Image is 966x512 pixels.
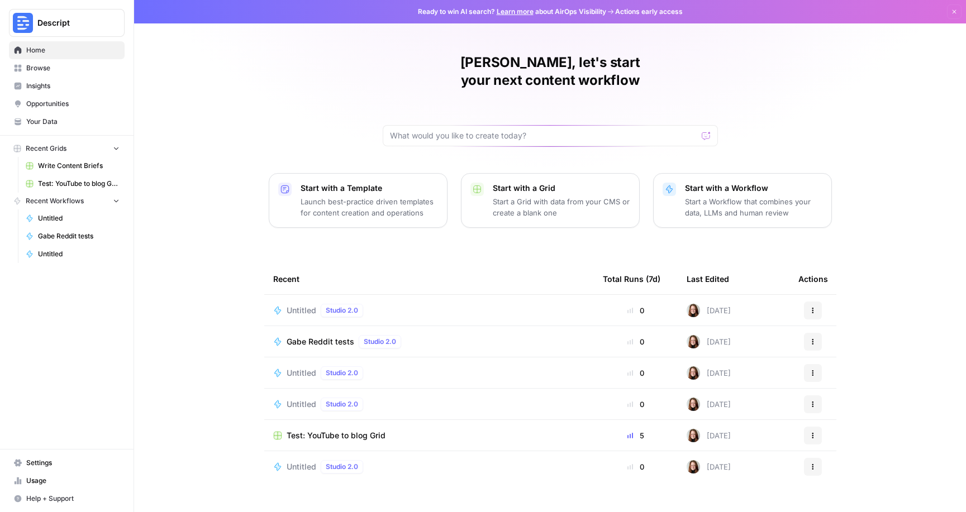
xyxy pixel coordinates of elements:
[301,183,438,194] p: Start with a Template
[687,304,700,317] img: 0k8zhtdhn4dx5h2gz1j2dolpxp0q
[26,99,120,109] span: Opportunities
[287,367,316,379] span: Untitled
[273,335,585,348] a: Gabe Reddit testsStudio 2.0
[273,304,585,317] a: UntitledStudio 2.0
[273,398,585,411] a: UntitledStudio 2.0
[9,9,125,37] button: Workspace: Descript
[26,494,120,504] span: Help + Support
[9,140,125,157] button: Recent Grids
[687,460,700,473] img: 0k8zhtdhn4dx5h2gz1j2dolpxp0q
[21,245,125,263] a: Untitled
[685,196,822,218] p: Start a Workflow that combines your data, LLMs and human review
[9,113,125,131] a: Your Data
[603,305,669,316] div: 0
[687,429,731,442] div: [DATE]
[26,117,120,127] span: Your Data
[26,45,120,55] span: Home
[26,458,120,468] span: Settings
[687,335,700,348] img: 0k8zhtdhn4dx5h2gz1j2dolpxp0q
[364,337,396,347] span: Studio 2.0
[38,213,120,223] span: Untitled
[326,462,358,472] span: Studio 2.0
[497,7,534,16] a: Learn more
[603,430,669,441] div: 5
[687,398,700,411] img: 0k8zhtdhn4dx5h2gz1j2dolpxp0q
[687,398,731,411] div: [DATE]
[9,77,125,95] a: Insights
[9,490,125,508] button: Help + Support
[287,336,354,347] span: Gabe Reddit tests
[273,264,585,294] div: Recent
[9,193,125,209] button: Recent Workflows
[287,305,316,316] span: Untitled
[287,430,386,441] span: Test: YouTube to blog Grid
[615,7,683,17] span: Actions early access
[603,367,669,379] div: 0
[21,209,125,227] a: Untitled
[273,430,585,441] a: Test: YouTube to blog Grid
[38,231,120,241] span: Gabe Reddit tests
[687,304,731,317] div: [DATE]
[493,183,630,194] p: Start with a Grid
[390,130,697,141] input: What would you like to create today?
[38,179,120,189] span: Test: YouTube to blog Grid
[287,399,316,410] span: Untitled
[687,429,700,442] img: 0k8zhtdhn4dx5h2gz1j2dolpxp0q
[26,81,120,91] span: Insights
[37,17,105,28] span: Descript
[603,264,660,294] div: Total Runs (7d)
[38,161,120,171] span: Write Content Briefs
[269,173,448,228] button: Start with a TemplateLaunch best-practice driven templates for content creation and operations
[685,183,822,194] p: Start with a Workflow
[287,461,316,472] span: Untitled
[653,173,832,228] button: Start with a WorkflowStart a Workflow that combines your data, LLMs and human review
[418,7,606,17] span: Ready to win AI search? about AirOps Visibility
[603,461,669,472] div: 0
[326,368,358,378] span: Studio 2.0
[9,59,125,77] a: Browse
[301,196,438,218] p: Launch best-practice driven templates for content creation and operations
[13,13,33,33] img: Descript Logo
[798,264,828,294] div: Actions
[26,476,120,486] span: Usage
[9,41,125,59] a: Home
[9,95,125,113] a: Opportunities
[326,305,358,315] span: Studio 2.0
[493,196,630,218] p: Start a Grid with data from your CMS or create a blank one
[26,63,120,73] span: Browse
[21,175,125,193] a: Test: YouTube to blog Grid
[26,196,84,206] span: Recent Workflows
[687,264,729,294] div: Last Edited
[383,54,718,89] h1: [PERSON_NAME], let's start your next content workflow
[9,454,125,472] a: Settings
[687,366,700,380] img: 0k8zhtdhn4dx5h2gz1j2dolpxp0q
[9,472,125,490] a: Usage
[603,336,669,347] div: 0
[21,227,125,245] a: Gabe Reddit tests
[273,460,585,473] a: UntitledStudio 2.0
[603,399,669,410] div: 0
[461,173,640,228] button: Start with a GridStart a Grid with data from your CMS or create a blank one
[273,366,585,380] a: UntitledStudio 2.0
[38,249,120,259] span: Untitled
[26,143,66,154] span: Recent Grids
[687,366,731,380] div: [DATE]
[21,157,125,175] a: Write Content Briefs
[687,460,731,473] div: [DATE]
[687,335,731,348] div: [DATE]
[326,399,358,409] span: Studio 2.0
